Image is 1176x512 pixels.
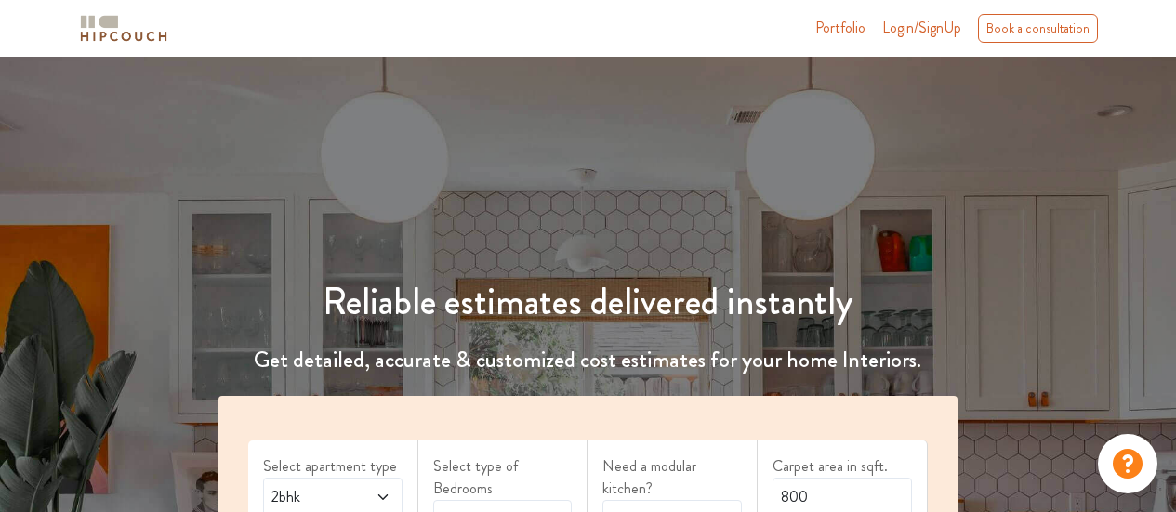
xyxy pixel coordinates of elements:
[882,17,961,38] span: Login/SignUp
[978,14,1098,43] div: Book a consultation
[207,280,969,324] h1: Reliable estimates delivered instantly
[207,347,969,374] h4: Get detailed, accurate & customized cost estimates for your home Interiors.
[773,455,912,478] label: Carpet area in sqft.
[268,486,360,508] span: 2bhk
[77,12,170,45] img: logo-horizontal.svg
[433,455,573,500] label: Select type of Bedrooms
[263,455,403,478] label: Select apartment type
[77,7,170,49] span: logo-horizontal.svg
[602,455,742,500] label: Need a modular kitchen?
[815,17,865,39] a: Portfolio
